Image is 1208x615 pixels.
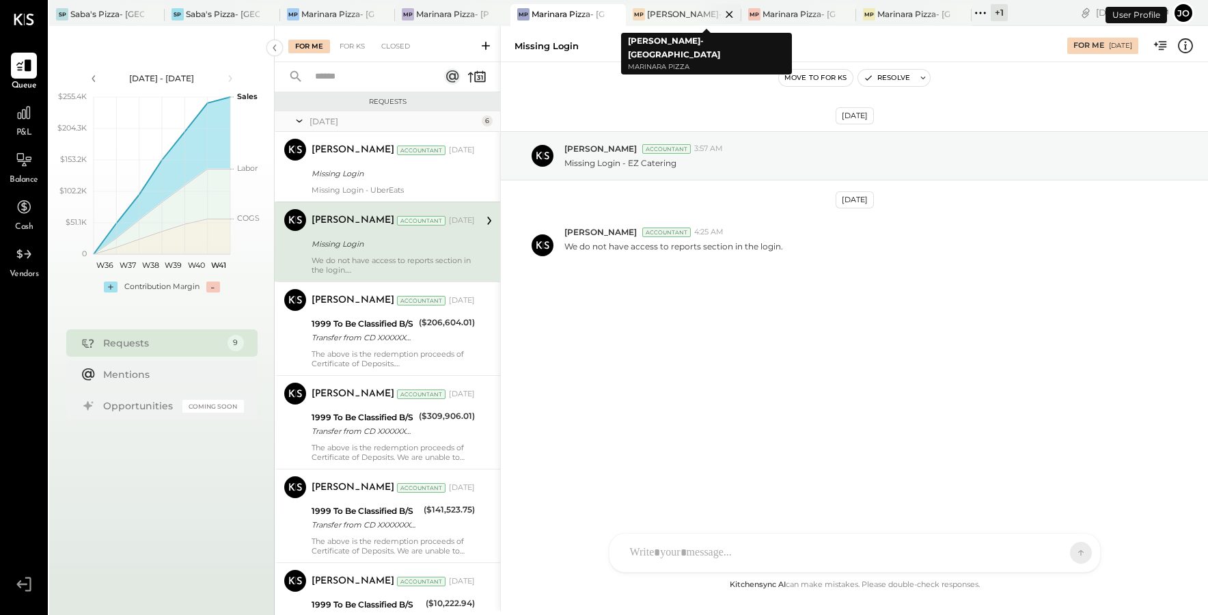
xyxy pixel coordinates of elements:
div: MP [748,8,760,20]
span: P&L [16,127,32,139]
div: Mentions [103,368,237,381]
a: Cash [1,194,47,234]
div: [DATE] [449,215,475,226]
div: [PERSON_NAME]- [GEOGRAPHIC_DATA] [647,8,721,20]
text: Sales [237,92,258,101]
span: Cash [15,221,33,234]
a: Vendors [1,241,47,281]
div: [PERSON_NAME] [312,387,394,401]
div: Accountant [397,389,445,399]
p: Marinara Pizza [628,61,785,73]
div: MP [517,8,530,20]
div: MP [863,8,875,20]
div: - [206,282,220,292]
div: User Profile [1106,7,1167,23]
text: 0 [82,249,87,258]
div: Transfer from CD XXXXXXXX0445 [312,331,415,344]
text: $204.3K [57,123,87,133]
span: [PERSON_NAME] [564,143,637,154]
div: MP [402,8,414,20]
div: Saba's Pizza- [GEOGRAPHIC_DATA] [186,8,260,20]
div: Marinara Pizza- [GEOGRAPHIC_DATA] [877,8,951,20]
span: Vendors [10,269,39,281]
div: Transfer from CD XXXXXXXX0524 [312,518,420,532]
div: 1999 To Be Classified B/S [312,598,422,612]
div: 1999 To Be Classified B/S [312,411,415,424]
div: [DATE] [449,295,475,306]
div: [DATE] [836,191,874,208]
text: $102.2K [59,186,87,195]
div: Opportunities [103,399,176,413]
div: SP [56,8,68,20]
div: SP [171,8,184,20]
div: Requests [282,97,493,107]
div: Missing Login - UberEats [312,185,475,195]
span: [PERSON_NAME] [564,226,637,238]
div: ($206,604.01) [419,316,475,329]
text: COGS [237,213,260,223]
div: Accountant [642,228,691,237]
text: W39 [165,260,182,270]
div: [DATE] [449,576,475,587]
span: Queue [12,80,37,92]
div: [PERSON_NAME] [312,575,394,588]
text: Labor [237,163,258,173]
div: The above is the redemption proceeds of Certificate of Deposits. We are unable to trace the corre... [312,536,475,556]
p: Missing Login - EZ Catering [564,157,676,169]
div: For Me [1073,40,1104,51]
div: ($141,523.75) [424,503,475,517]
div: + 1 [991,4,1008,21]
div: [DATE] - [DATE] [104,72,220,84]
div: Requests [103,336,221,350]
text: W36 [96,260,113,270]
div: 6 [482,115,493,126]
div: Accountant [397,216,445,225]
div: Missing Login [514,40,579,53]
div: Accountant [397,483,445,493]
div: [DATE] [1109,41,1132,51]
div: Marinara Pizza- [GEOGRAPHIC_DATA]. [763,8,836,20]
div: We do not have access to reports section in the login. [312,256,475,275]
div: + [104,282,118,292]
div: Coming Soon [182,400,244,413]
div: MP [633,8,645,20]
a: P&L [1,100,47,139]
div: Saba's Pizza- [GEOGRAPHIC_DATA] [70,8,144,20]
div: [DATE] [449,145,475,156]
div: [DATE] [310,115,478,127]
div: ($309,906.01) [419,409,475,423]
a: Queue [1,53,47,92]
div: The above is the redemption proceeds of Certificate of Deposits. We are unable to trace the corre... [312,443,475,462]
text: W41 [211,260,226,270]
span: 4:25 AM [694,227,724,238]
text: W37 [120,260,136,270]
text: $153.2K [60,154,87,164]
div: Accountant [397,577,445,586]
div: For Me [288,40,330,53]
div: MP [287,8,299,20]
div: For KS [333,40,372,53]
text: $255.4K [58,92,87,101]
button: jo [1172,2,1194,24]
div: The above is the redemption proceeds of Certificate of Deposits. [312,349,475,368]
div: Marinara Pizza- [PERSON_NAME] [416,8,490,20]
div: [PERSON_NAME] [312,481,394,495]
div: Marinara Pizza- [GEOGRAPHIC_DATA] [532,8,605,20]
span: 3:57 AM [694,143,723,154]
div: Closed [374,40,417,53]
button: Resolve [858,70,916,86]
text: W38 [141,260,159,270]
div: ($10,222.94) [426,597,475,610]
div: [PERSON_NAME] [312,143,394,157]
div: 1999 To Be Classified B/S [312,317,415,331]
div: Accountant [642,144,691,154]
div: [DATE] [449,389,475,400]
div: Transfer from CD XXXXXXXX0377 [312,424,415,438]
div: [DATE] [449,482,475,493]
div: Missing Login [312,167,471,180]
a: Balance [1,147,47,187]
div: [PERSON_NAME] [312,294,394,307]
div: 9 [228,335,244,351]
div: copy link [1079,5,1093,20]
b: [PERSON_NAME]- [GEOGRAPHIC_DATA] [628,36,720,59]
